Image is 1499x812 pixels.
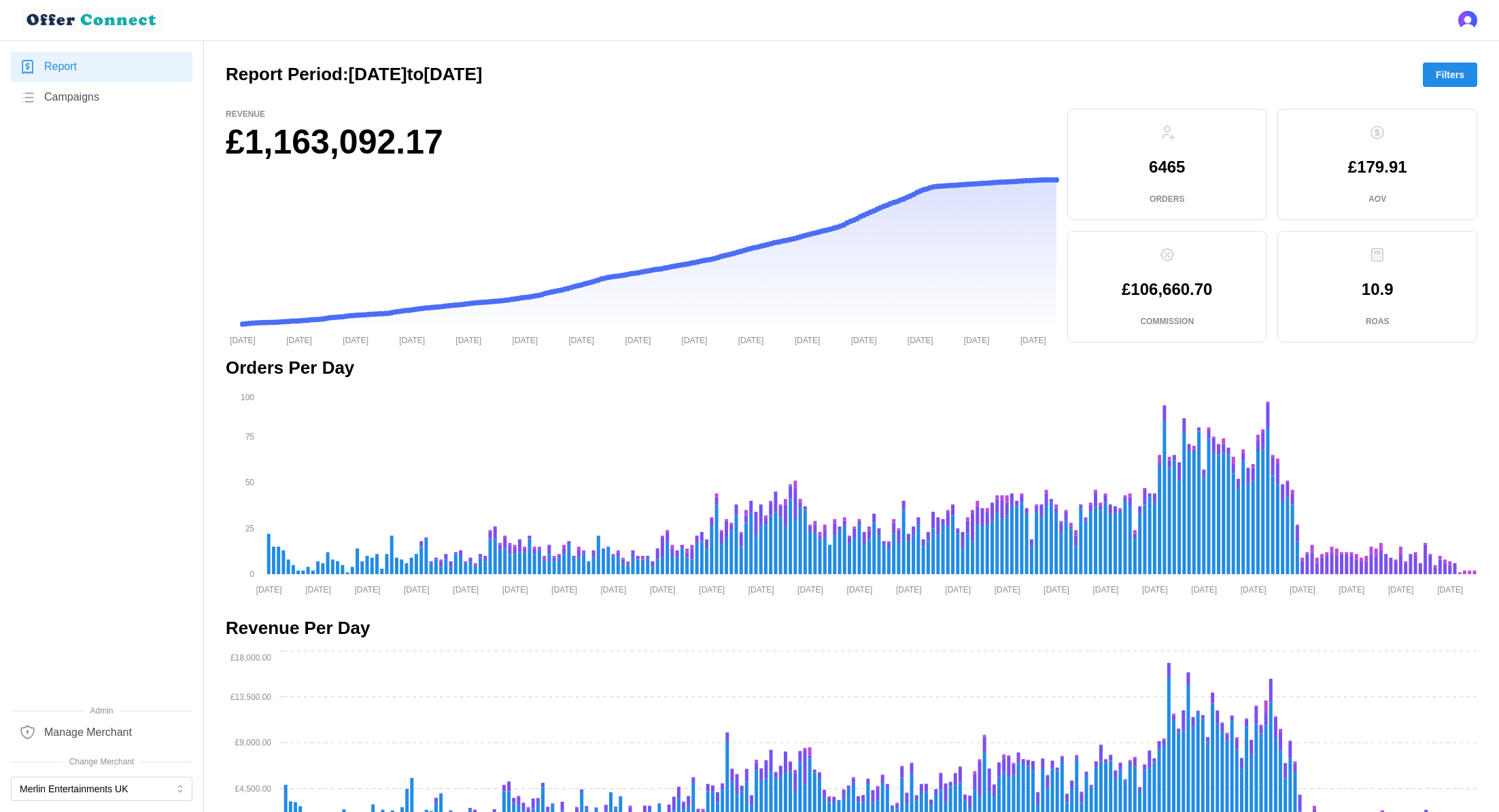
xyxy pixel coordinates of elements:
tspan: [DATE] [748,584,774,594]
tspan: [DATE] [230,335,256,345]
tspan: [DATE] [1020,335,1046,345]
tspan: [DATE] [995,584,1020,594]
tspan: [DATE] [512,335,538,345]
tspan: [DATE] [1142,584,1168,594]
tspan: £13,500.00 [230,692,271,702]
tspan: [DATE] [355,584,381,594]
span: Filters [1436,63,1464,86]
span: Report [44,58,77,75]
tspan: [DATE] [1191,584,1217,594]
a: Manage Merchant [11,717,192,747]
tspan: [DATE] [256,584,282,594]
p: Commission [1140,316,1194,328]
button: Open user button [1458,11,1477,30]
tspan: [DATE] [625,335,651,345]
tspan: [DATE] [1388,584,1414,594]
tspan: [DATE] [908,335,933,345]
tspan: £9,000.00 [235,738,272,747]
tspan: [DATE] [404,584,430,594]
tspan: [DATE] [399,335,425,345]
span: Manage Merchant [44,724,132,741]
p: ROAS [1366,316,1390,328]
tspan: [DATE] [601,584,627,594]
tspan: [DATE] [1093,584,1119,594]
tspan: [DATE] [286,335,312,345]
tspan: [DATE] [896,584,922,594]
tspan: [DATE] [1044,584,1069,594]
tspan: [DATE] [453,584,479,594]
span: Change Merchant [11,756,192,769]
p: 10.9 [1362,281,1394,298]
tspan: 25 [245,524,255,533]
tspan: £18,000.00 [230,653,271,663]
tspan: [DATE] [1241,584,1267,594]
h2: Report Period: [DATE] to [DATE] [226,63,482,86]
a: Report [11,52,192,82]
tspan: [DATE] [738,335,764,345]
p: Orders [1150,194,1184,205]
tspan: [DATE] [1437,584,1463,594]
tspan: [DATE] [851,335,877,345]
p: £179.91 [1348,159,1407,175]
img: 's logo [1458,11,1477,30]
p: £106,660.70 [1122,281,1212,298]
p: 6465 [1149,159,1185,175]
tspan: £4,500.00 [235,784,272,794]
tspan: 75 [245,432,255,442]
tspan: [DATE] [502,584,528,594]
tspan: [DATE] [795,335,821,345]
p: AOV [1368,194,1386,205]
tspan: 100 [241,392,254,402]
tspan: [DATE] [551,584,577,594]
tspan: [DATE] [682,335,708,345]
tspan: [DATE] [343,335,368,345]
span: Campaigns [44,89,99,106]
tspan: [DATE] [797,584,823,594]
tspan: 0 [249,569,254,579]
tspan: [DATE] [847,584,873,594]
button: Filters [1423,63,1477,87]
tspan: [DATE] [650,584,676,594]
tspan: [DATE] [1290,584,1315,594]
tspan: [DATE] [964,335,990,345]
h1: £1,163,092.17 [226,120,1056,164]
tspan: [DATE] [699,584,725,594]
tspan: [DATE] [945,584,971,594]
h2: Orders Per Day [226,356,1477,380]
button: Merlin Entertainments UK [11,777,192,801]
h2: Revenue Per Day [226,616,1477,640]
tspan: [DATE] [305,584,331,594]
tspan: [DATE] [568,335,594,345]
tspan: [DATE] [455,335,481,345]
p: Revenue [226,109,1056,120]
tspan: [DATE] [1339,584,1364,594]
a: Campaigns [11,82,192,113]
tspan: 50 [245,478,255,487]
img: loyalBe Logo [22,8,163,32]
span: Admin [11,705,192,718]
